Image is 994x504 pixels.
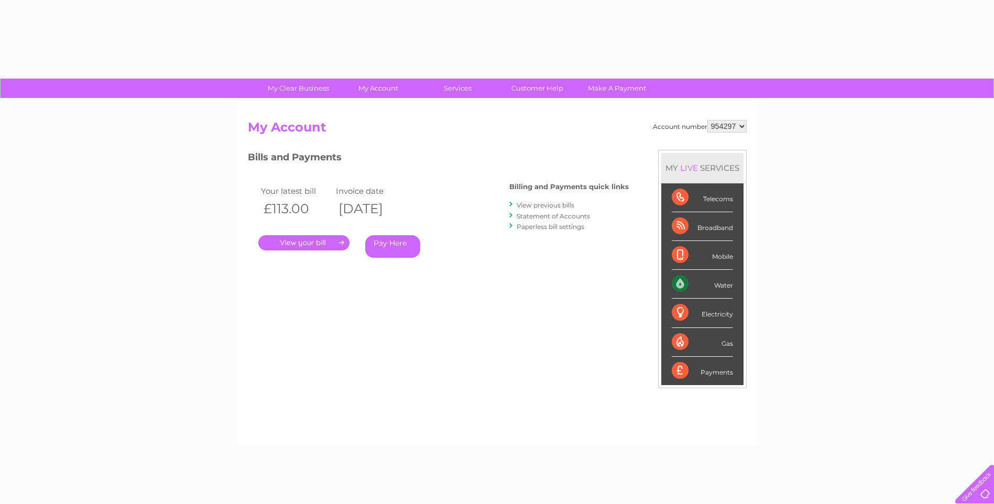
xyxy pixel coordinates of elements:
[517,223,584,231] a: Paperless bill settings
[258,235,349,250] a: .
[414,79,501,98] a: Services
[672,241,733,270] div: Mobile
[517,212,590,220] a: Statement of Accounts
[248,120,747,140] h2: My Account
[672,299,733,327] div: Electricity
[672,357,733,385] div: Payments
[494,79,581,98] a: Customer Help
[255,79,342,98] a: My Clear Business
[661,153,744,183] div: MY SERVICES
[517,201,574,209] a: View previous bills
[509,183,629,191] h4: Billing and Payments quick links
[672,212,733,241] div: Broadband
[365,235,420,258] a: Pay Here
[258,198,334,220] th: £113.00
[672,183,733,212] div: Telecoms
[678,163,700,173] div: LIVE
[335,79,421,98] a: My Account
[248,150,629,168] h3: Bills and Payments
[333,184,409,198] td: Invoice date
[258,184,334,198] td: Your latest bill
[672,270,733,299] div: Water
[574,79,660,98] a: Make A Payment
[672,328,733,357] div: Gas
[333,198,409,220] th: [DATE]
[653,120,747,133] div: Account number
